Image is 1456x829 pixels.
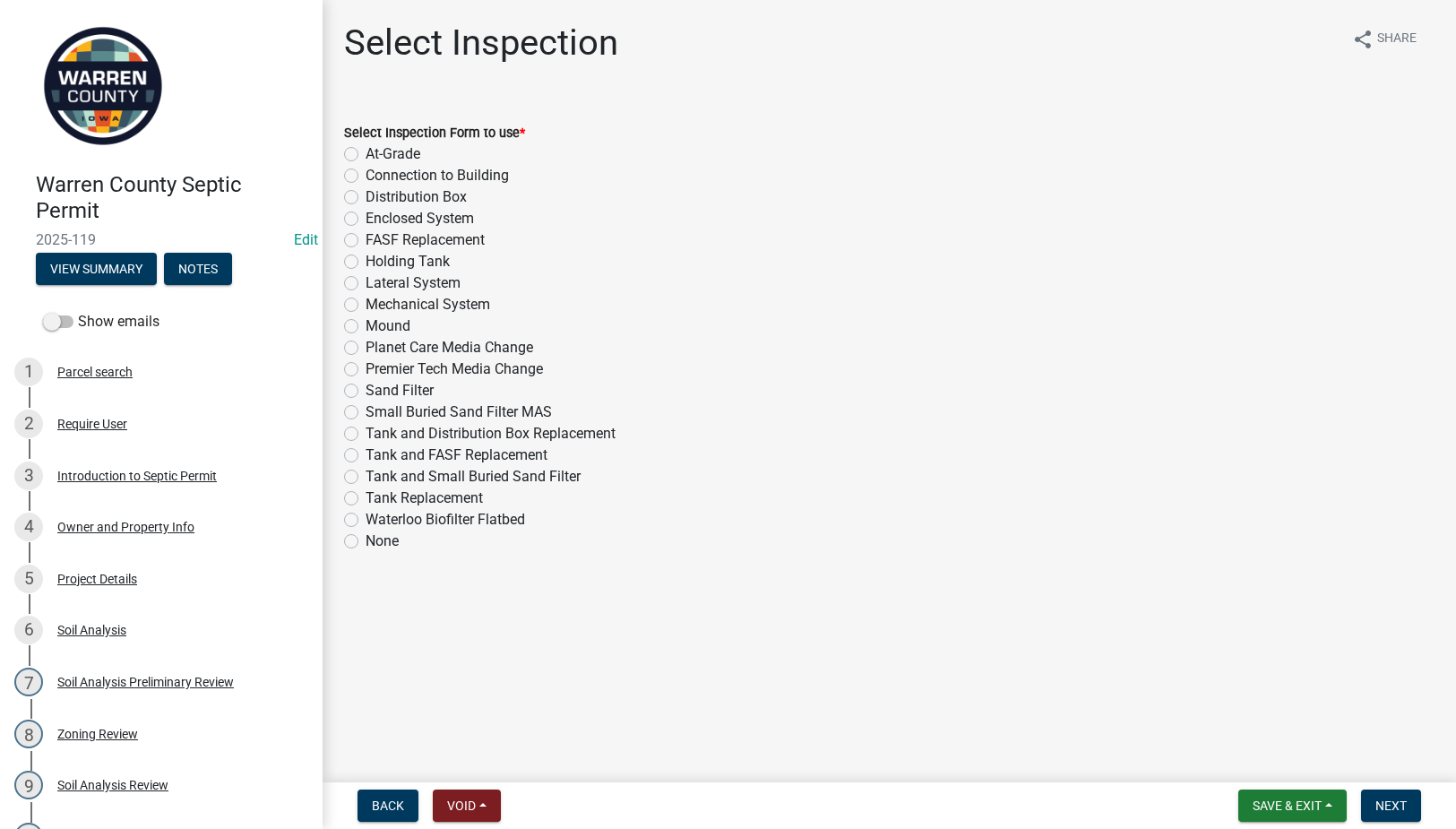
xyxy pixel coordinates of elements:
div: Soil Analysis Review [57,779,168,791]
wm-modal-confirm: Edit Application Number [294,231,318,248]
div: 1 [14,358,43,386]
label: Mechanical System [366,294,490,315]
span: 2025-119 [36,231,287,248]
span: Share [1377,29,1417,50]
label: Small Buried Sand Filter MAS [366,402,552,423]
button: View Summary [36,253,157,285]
div: 5 [14,565,43,593]
h1: Select Inspection [344,22,618,65]
div: 8 [14,720,43,748]
span: Next [1375,799,1407,813]
label: Waterloo Biofilter Flatbed [366,509,525,531]
label: Lateral System [366,272,461,294]
label: Mound [366,315,410,337]
a: Edit [294,231,318,248]
span: Back [372,799,404,813]
wm-modal-confirm: Notes [164,263,232,277]
label: Tank and Small Buried Sand Filter [366,466,581,488]
label: FASF Replacement [366,229,485,251]
label: Holding Tank [366,251,450,272]
div: Owner and Property Info [57,521,194,533]
div: Soil Analysis Preliminary Review [57,676,234,688]
button: Void [433,790,501,822]
button: Save & Exit [1238,790,1347,822]
label: Planet Care Media Change [366,337,533,358]
label: Show emails [43,311,159,332]
div: Parcel search [57,366,133,378]
label: Tank Replacement [366,488,483,509]
h4: Warren County Septic Permit [36,172,308,224]
div: Project Details [57,573,137,585]
label: Tank and FASF Replacement [366,445,547,466]
label: Select Inspection Form to use [344,127,525,140]
label: Distribution Box [366,186,467,208]
div: 2 [14,410,43,438]
button: Next [1361,790,1421,822]
div: Introduction to Septic Permit [57,470,217,482]
label: Premier Tech Media Change [366,358,543,380]
img: Warren County, Iowa [36,19,170,153]
button: Back [358,790,418,822]
wm-modal-confirm: Summary [36,263,157,277]
label: At-Grade [366,143,420,165]
div: 7 [14,668,43,696]
span: Save & Exit [1253,799,1322,813]
label: Sand Filter [366,380,434,402]
label: Connection to Building [366,165,509,186]
label: Tank and Distribution Box Replacement [366,423,616,445]
div: Require User [57,418,127,430]
button: Notes [164,253,232,285]
i: share [1352,29,1374,50]
div: 6 [14,616,43,644]
div: 9 [14,771,43,799]
button: shareShare [1338,22,1431,56]
label: None [366,531,399,552]
div: 3 [14,462,43,490]
span: Void [447,799,476,813]
div: Zoning Review [57,728,138,740]
div: Soil Analysis [57,624,126,636]
label: Enclosed System [366,208,474,229]
div: 4 [14,513,43,541]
